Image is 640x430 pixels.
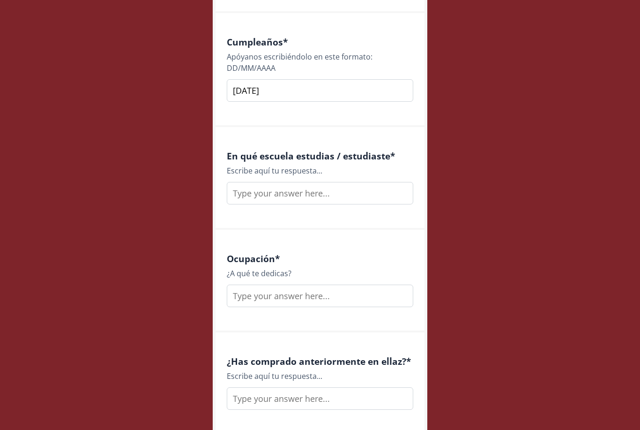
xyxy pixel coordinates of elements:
[227,37,413,47] h4: Cumpleaños *
[227,253,413,264] h4: Ocupación *
[227,356,413,367] h4: ¿Has comprado anteriormente en ellaz? *
[227,285,413,307] input: Type your answer here...
[227,182,413,204] input: Type your answer here...
[227,51,413,74] div: Apóyanos escribiéndolo en este formato: DD/MM/AAAA
[227,268,413,279] div: ¿A qué te dedicas?
[227,79,413,102] input: Type your answer here...
[227,165,413,176] div: Escribe aquí tu respuesta...
[227,387,413,410] input: Type your answer here...
[227,370,413,382] div: Escribe aquí tu respuesta...
[227,151,413,161] h4: En qué escuela estudias / estudiaste *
